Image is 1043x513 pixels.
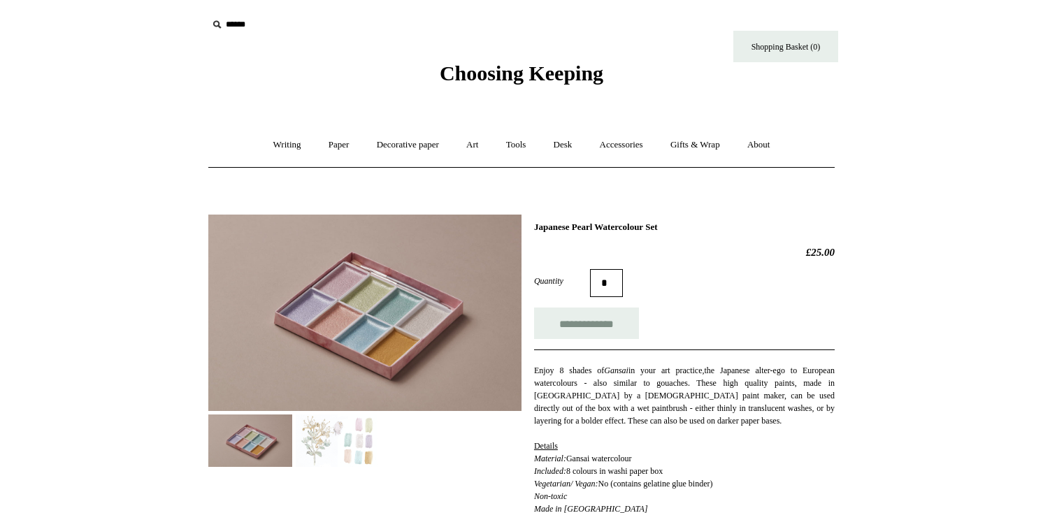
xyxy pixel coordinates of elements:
[534,366,835,476] span: the Japanese alter-ego to European watercolours - also similar to gouaches. These high quality pa...
[261,127,314,164] a: Writing
[208,215,521,411] img: Japanese Pearl Watercolour Set
[733,31,838,62] a: Shopping Basket (0)
[628,366,703,375] span: in your art practice
[296,414,380,467] img: Japanese Pearl Watercolour Set
[587,127,656,164] a: Accessories
[534,275,590,287] label: Quantity
[534,479,598,489] em: Vegetarian/ Vegan:
[534,246,835,259] h2: £25.00
[534,466,566,476] em: Included:
[534,441,558,451] span: Details
[364,127,452,164] a: Decorative paper
[735,127,783,164] a: About
[534,454,566,463] em: Material:
[316,127,362,164] a: Paper
[494,127,539,164] a: Tools
[440,62,603,85] span: Choosing Keeping
[534,366,604,375] span: Enjoy 8 shades of
[454,127,491,164] a: Art
[658,127,733,164] a: Gifts & Wrap
[702,366,704,375] em: ,
[534,222,835,233] h1: Japanese Pearl Watercolour Set
[541,127,585,164] a: Desk
[208,414,292,467] img: Japanese Pearl Watercolour Set
[440,73,603,82] a: Choosing Keeping
[604,366,628,375] em: Gansai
